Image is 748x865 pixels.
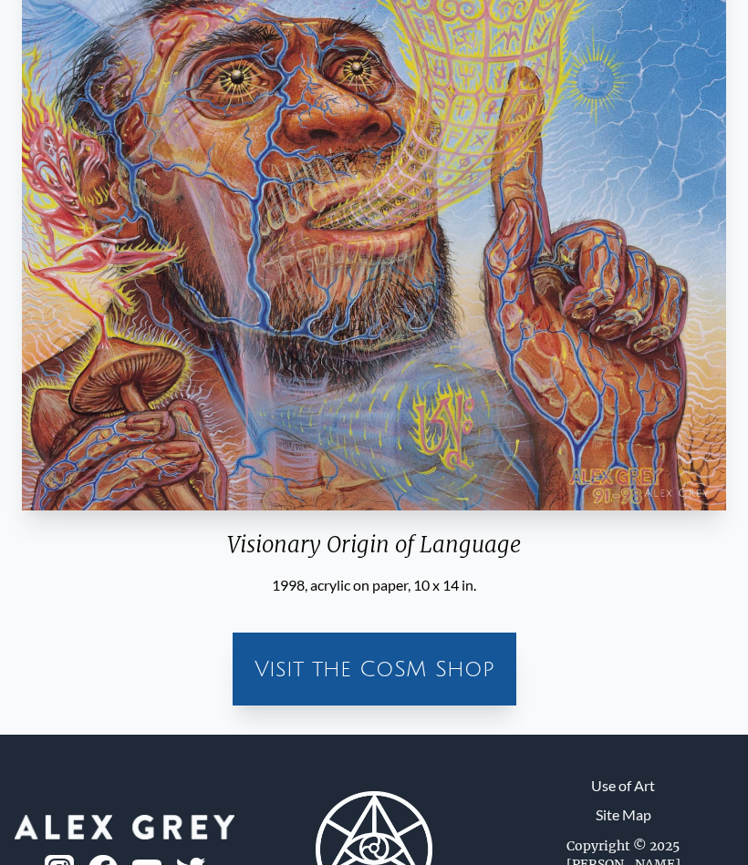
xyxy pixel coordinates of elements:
[15,531,733,575] div: Visionary Origin of Language
[596,805,651,827] a: Site Map
[591,776,655,798] a: Use of Art
[15,575,733,597] div: 1998, acrylic on paper, 10 x 14 in.
[240,641,509,699] a: Visit the CoSM Shop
